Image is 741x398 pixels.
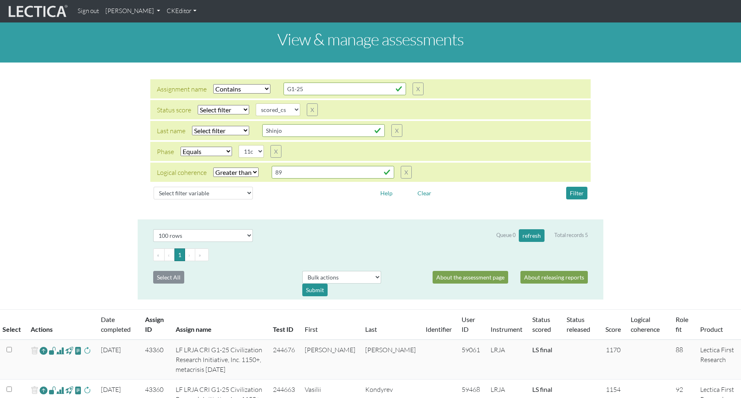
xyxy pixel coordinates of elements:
[631,315,660,333] a: Logical coherence
[40,345,47,357] a: Reopen
[268,310,300,340] th: Test ID
[413,83,424,95] button: X
[433,271,508,284] a: About the assessment page
[7,4,68,19] img: lecticalive
[606,346,620,354] span: 1170
[401,166,412,179] button: X
[157,84,207,94] div: Assignment name
[157,168,207,177] div: Logical coherence
[305,325,318,333] a: First
[457,340,486,380] td: 59061
[49,346,56,355] span: view
[157,147,174,157] div: Phase
[566,187,587,199] button: Filter
[83,346,91,356] span: rescore
[365,325,377,333] a: Last
[26,310,96,340] th: Actions
[426,325,452,333] a: Identifier
[520,271,588,284] a: About releasing reports
[65,385,73,395] span: view
[101,315,131,333] a: Date completed
[700,325,723,333] a: Product
[31,345,38,357] span: delete
[163,3,200,19] a: CKEditor
[462,315,475,333] a: User ID
[65,346,73,355] span: view
[414,187,435,199] button: Clear
[532,315,551,333] a: Status scored
[40,385,47,396] a: Reopen
[486,340,527,380] td: LRJA
[140,310,171,340] th: Assign ID
[491,325,522,333] a: Instrument
[83,385,91,395] span: rescore
[360,340,421,380] td: [PERSON_NAME]
[567,315,590,333] a: Status released
[676,346,683,354] span: 88
[532,385,552,393] a: Completed = assessment has been completed; CS scored = assessment has been CLAS scored; LS scored...
[676,315,688,333] a: Role fit
[606,385,620,394] span: 1154
[268,340,300,380] td: 244676
[377,187,396,199] button: Help
[74,3,102,19] a: Sign out
[300,340,360,380] td: [PERSON_NAME]
[605,325,621,333] a: Score
[157,105,191,115] div: Status score
[56,346,64,356] span: Analyst score
[153,271,184,284] button: Select All
[270,145,281,158] button: X
[56,385,64,395] span: Analyst score
[157,126,185,136] div: Last name
[49,385,56,395] span: view
[153,248,588,261] ul: Pagination
[74,346,82,355] span: view
[74,385,82,395] span: view
[695,340,741,380] td: Lectica First Research
[96,340,140,380] td: [DATE]
[307,103,318,116] button: X
[171,340,268,380] td: LF LRJA CRI G1-25 Civilization Research Initiative, Inc. 1150+, metacrisis [DATE]
[391,124,402,137] button: X
[171,310,268,340] th: Assign name
[102,3,163,19] a: [PERSON_NAME]
[140,340,171,380] td: 43360
[174,248,185,261] button: Go to page 1
[377,188,396,196] a: Help
[31,385,38,396] span: delete
[496,229,588,242] div: Queue 0 Total records 5
[532,346,552,353] a: Completed = assessment has been completed; CS scored = assessment has been CLAS scored; LS scored...
[519,229,545,242] button: refresh
[676,385,683,394] span: 92
[302,284,328,296] div: Submit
